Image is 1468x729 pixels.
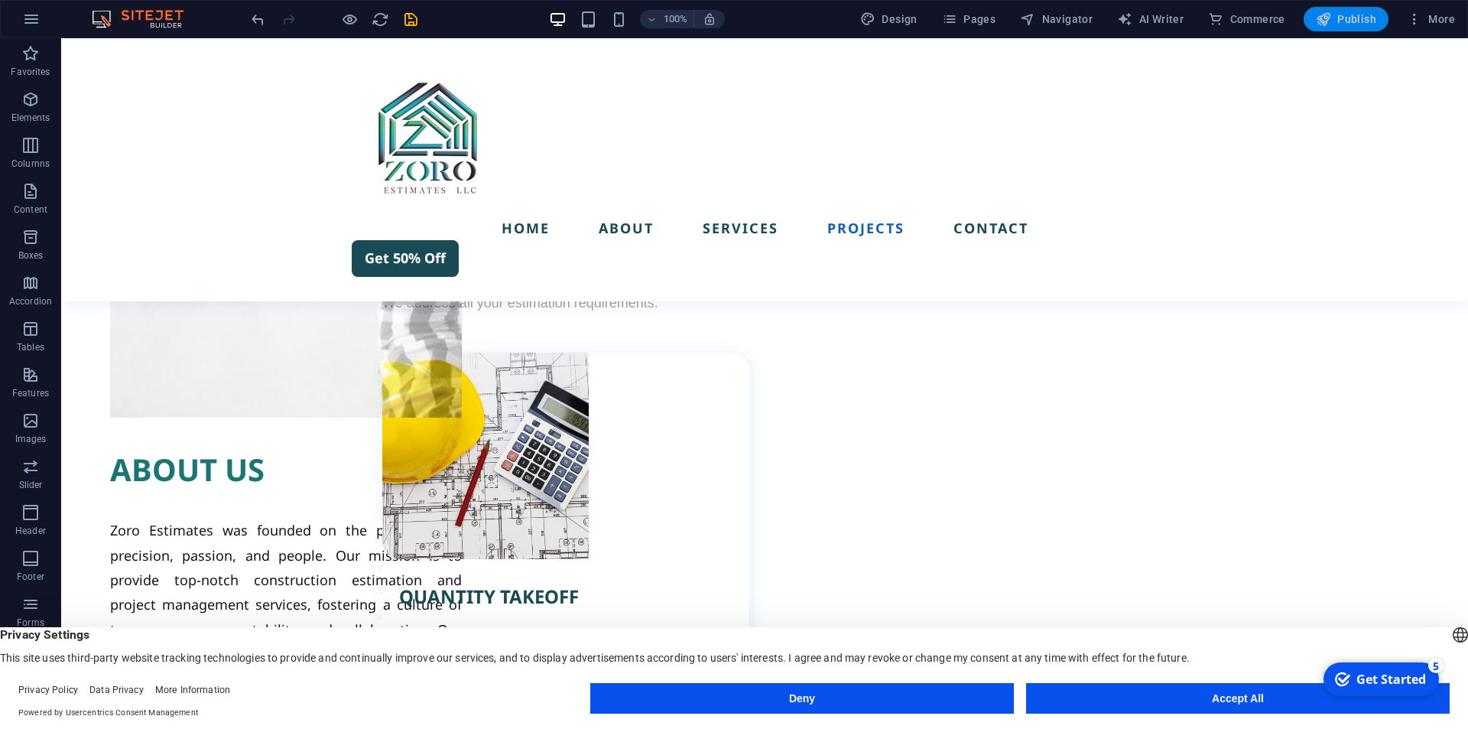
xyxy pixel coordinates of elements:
i: Save (Ctrl+S) [402,11,420,28]
span: Commerce [1208,11,1285,27]
button: Navigator [1014,7,1099,31]
button: reload [371,10,389,28]
button: save [401,10,420,28]
button: More [1401,7,1461,31]
button: Pages [936,7,1002,31]
p: Header [15,525,46,537]
img: Editor Logo [88,10,203,28]
button: Commerce [1202,7,1291,31]
p: Accordion [9,295,52,308]
button: Publish [1304,7,1388,31]
button: undo [248,10,267,28]
div: Design (Ctrl+Alt+Y) [854,7,924,31]
p: Columns [11,158,50,170]
p: Elements [11,112,50,124]
span: Design [860,11,917,27]
i: Reload page [372,11,389,28]
i: Undo: Change image (Ctrl+Z) [249,11,267,28]
button: AI Writer [1111,7,1190,31]
p: Images [15,433,47,445]
p: Tables [17,341,44,353]
span: Publish [1316,11,1376,27]
p: Forms [17,617,44,629]
p: Content [14,203,47,216]
div: 5 [113,2,128,17]
div: Get Started [41,15,111,31]
span: Navigator [1020,11,1093,27]
p: Slider [19,479,43,491]
span: Pages [942,11,995,27]
span: More [1407,11,1455,27]
span: AI Writer [1117,11,1184,27]
button: Design [854,7,924,31]
h6: 100% [663,10,687,28]
p: Features [12,387,49,399]
p: Favorites [11,66,50,78]
button: 100% [640,10,694,28]
i: On resize automatically adjust zoom level to fit chosen device. [703,12,716,26]
p: Footer [17,571,44,583]
p: Boxes [18,249,44,262]
button: Click here to leave preview mode and continue editing [340,10,359,28]
div: Get Started 5 items remaining, 0% complete [8,6,124,40]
